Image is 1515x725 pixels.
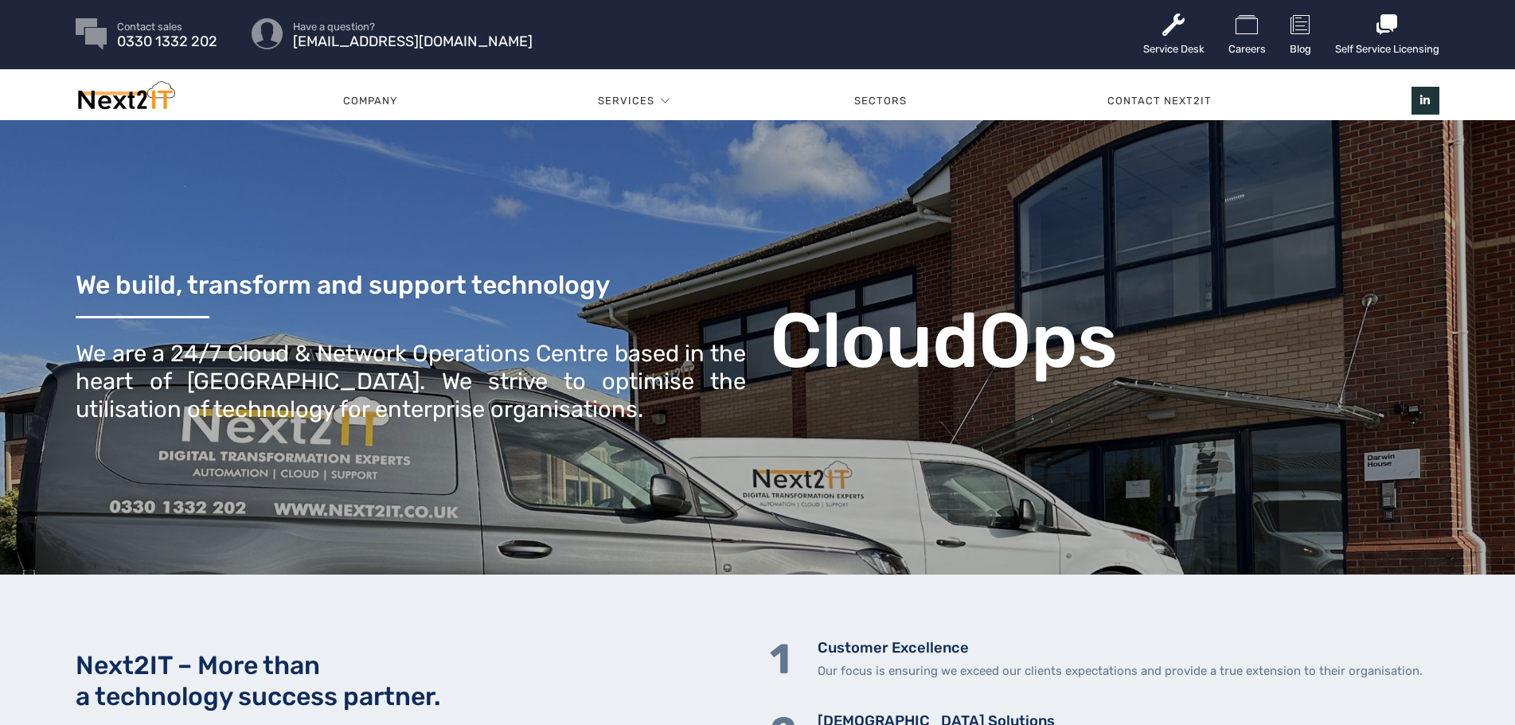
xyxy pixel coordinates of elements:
[76,650,745,711] h2: Next2IT – More than a technology success partner.
[818,662,1423,680] p: Our focus is ensuring we exceed our clients expectations and provide a true extension to their or...
[755,77,1007,125] a: Sectors
[598,77,654,125] a: Services
[293,21,533,32] span: Have a question?
[117,21,217,32] span: Contact sales
[76,81,175,117] img: Next2IT
[770,295,1117,387] b: CloudOps
[293,21,533,47] a: Have a question? [EMAIL_ADDRESS][DOMAIN_NAME]
[76,340,745,423] div: We are a 24/7 Cloud & Network Operations Centre based in the heart of [GEOGRAPHIC_DATA]. We striv...
[244,77,498,125] a: Company
[76,271,745,299] h3: We build, transform and support technology
[117,21,217,47] a: Contact sales 0330 1332 202
[1007,77,1311,125] a: Contact Next2IT
[117,37,217,47] span: 0330 1332 202
[818,638,1423,658] h5: Customer Excellence
[293,37,533,47] span: [EMAIL_ADDRESS][DOMAIN_NAME]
